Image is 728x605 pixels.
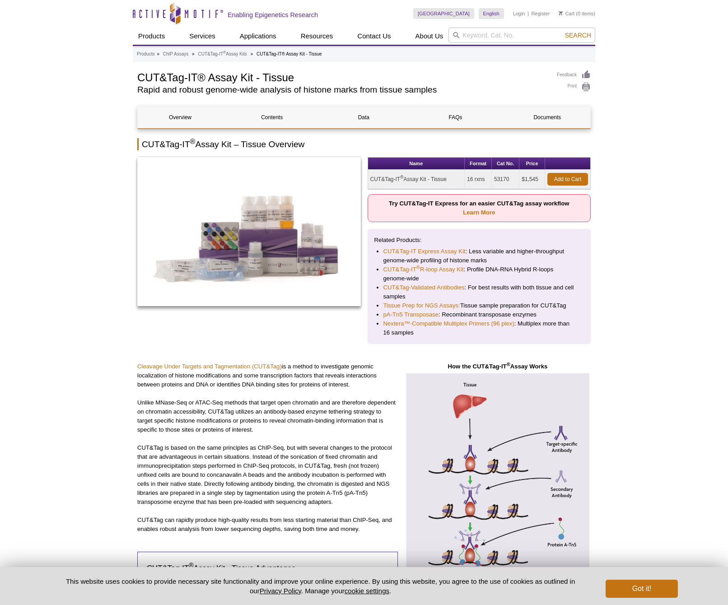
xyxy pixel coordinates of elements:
[492,158,519,170] th: Cat No.
[223,50,226,55] sup: ®
[410,28,449,45] a: About Us
[228,11,318,19] h2: Enabling Epigenetics Research
[383,283,575,301] li: : For best results with both tissue and cell samples
[413,8,474,19] a: [GEOGRAPHIC_DATA]
[189,562,193,569] sup: ®
[527,8,529,19] li: |
[137,443,398,507] p: CUT&Tag is based on the same principles as ChIP-Seq, but with several changes to the protocol tha...
[383,247,575,265] li: : Less variable and higher-throughput genome-wide profiling of histone marks
[559,8,595,19] li: (0 items)
[192,51,195,56] li: »
[345,587,389,595] button: cookie settings
[190,138,196,145] sup: ®
[606,580,678,598] button: Got it!
[198,50,247,58] a: CUT&Tag-IT®Assay Kits
[137,362,398,389] p: is a method to investigate genomic localization of histone modifications and some transcription f...
[50,577,591,596] p: This website uses cookies to provide necessary site functionality and improve your online experie...
[184,28,221,45] a: Services
[251,51,253,56] li: »
[229,107,314,128] a: Contents
[416,265,420,270] sup: ®
[383,301,460,310] a: Tissue Prep for NGS Assays:
[138,107,223,128] a: Overview
[383,319,514,328] a: Nextera™-Compatible Multiplex Primers (96 plex)
[559,10,574,17] a: Cart
[505,107,590,128] a: Documents
[513,10,525,17] a: Login
[133,28,170,45] a: Products
[383,265,464,274] a: CUT&Tag-IT®R-loop Assay Kit
[321,107,406,128] a: Data
[383,310,575,319] li: : Recombinant transposase enzymes
[137,516,398,534] p: CUT&Tag can rapidly produce high-quality results from less starting material than ChIP-Seq, and e...
[389,200,569,216] strong: Try CUT&Tag-IT Express for an easier CUT&Tag assay workflow
[562,31,594,39] button: Search
[492,170,519,189] td: 53170
[507,362,510,367] sup: ®
[519,158,545,170] th: Price
[519,170,545,189] td: $1,545
[547,173,588,186] a: Add to Cart
[295,28,339,45] a: Resources
[137,138,591,150] h2: CUT&Tag-IT Assay Kit – Tissue Overview
[448,28,595,43] input: Keyword, Cat. No.
[137,398,398,434] p: Unlike MNase-Seq or ATAC-Seq methods that target open chromatin and are therefore dependent on ch...
[257,51,322,56] li: CUT&Tag-IT® Assay Kit - Tissue
[383,310,439,319] a: pA-Tn5 Transposase
[137,70,548,84] h1: CUT&Tag-IT® Assay Kit - Tissue
[137,363,282,370] a: Cleavage Under Targets and Tagmentation (CUT&Tag)
[448,363,548,370] strong: How the CUT&Tag-IT Assay Works
[383,319,575,337] li: : Multiplex more than 16 samples
[463,209,495,216] a: Learn More
[163,50,189,58] a: ChIP Assays
[352,28,396,45] a: Contact Us
[383,301,575,310] li: Tissue sample preparation for CUT&Tag
[557,82,591,92] a: Print
[400,175,403,180] sup: ®
[383,283,465,292] a: CUT&Tag-Validated Antibodies
[565,32,591,39] span: Search
[531,10,550,17] a: Register
[383,265,575,283] li: : Profile DNA-RNA Hybrid R-loops genome-wide
[413,107,498,128] a: FAQs
[557,70,591,80] a: Feedback
[479,8,504,19] a: English
[374,236,584,245] p: Related Products:
[465,158,492,170] th: Format
[147,563,388,574] h3: CUT&Tag-IT Assay Kit - Tissue Advantages
[383,247,466,256] a: CUT&Tag-IT Express Assay Kit
[137,86,548,94] h2: Rapid and robust genome-wide analysis of histone marks from tissue samples
[157,51,159,56] li: »
[260,587,301,595] a: Privacy Policy
[137,50,154,58] a: Products
[465,170,492,189] td: 16 rxns
[234,28,282,45] a: Applications
[559,11,563,15] img: Your Cart
[137,157,361,306] img: CUT&Tag-IT Assay Kit - Tissue
[368,170,465,189] td: CUT&Tag-IT Assay Kit - Tissue
[368,158,465,170] th: Name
